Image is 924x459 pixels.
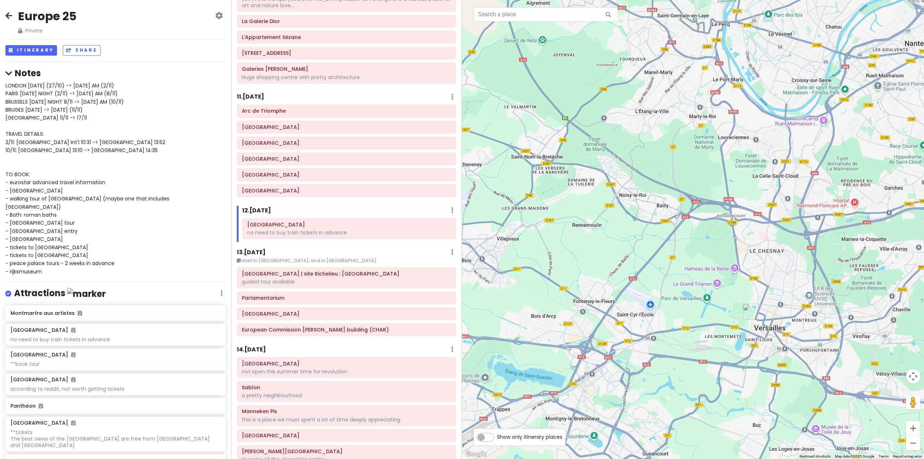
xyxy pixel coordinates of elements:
[10,361,220,367] div: **book tour
[237,346,266,354] h6: 14 . [DATE]
[10,386,220,392] div: according to reddit, not worth getting tickets
[39,403,43,408] i: Added to itinerary
[242,278,451,285] div: guided tour available
[242,432,451,439] h6: Grand Place
[242,156,451,162] h6: Petit Palais
[242,326,451,333] h6: European Commission Charlemagne building (CHAR)
[743,304,759,320] div: Palace of Versailles
[242,207,271,215] h6: 12 . [DATE]
[242,311,451,317] h6: Parc du Cinquantenaire
[464,450,488,459] img: Google
[242,124,451,130] h6: Champs-Élysées
[10,351,75,358] h6: [GEOGRAPHIC_DATA]
[835,454,874,458] span: Map data ©2025 Google
[464,450,488,459] a: Click to see this area on Google Maps
[71,420,75,425] i: Added to itinerary
[78,311,82,316] i: Added to itinerary
[10,420,75,426] h6: [GEOGRAPHIC_DATA]
[242,140,451,146] h6: Grand Palais
[237,93,264,101] h6: 11 . [DATE]
[879,454,889,458] a: Terms (opens in new tab)
[242,18,451,25] h6: La Galerie Dior
[242,187,451,194] h6: Rue Saint-Honoré
[242,448,451,455] h6: NEUHAUS Bruxelles Grand Place
[67,288,106,299] img: marker
[10,376,75,383] h6: [GEOGRAPHIC_DATA]
[247,229,451,236] div: no need to buy train tickets in advance
[906,421,920,436] button: Zoom in
[242,416,451,423] div: this is a place we must spent a lot of time deeply appreciating.
[242,360,451,367] h6: Royal Palace of Brussels
[242,172,451,178] h6: Place de la Concorde
[497,433,562,441] span: Show only itinerary places
[10,429,220,449] div: **tickets The best views of the [GEOGRAPHIC_DATA] are free from [GEOGRAPHIC_DATA] and [GEOGRAPHIC...
[71,352,75,357] i: Added to itinerary
[242,295,451,301] h6: Parlamentarium
[10,327,75,333] h6: [GEOGRAPHIC_DATA]
[247,221,451,228] h6: Palace of Versailles
[5,68,226,79] h4: Notes
[242,384,451,391] h6: Sablon
[71,328,75,333] i: Added to itinerary
[242,270,451,277] h6: Bibliothèque nationale de France | site Richelieu : Bibliothèque de Recherche
[242,74,451,81] div: Huge shopping centre with pretty architecture
[906,436,920,450] button: Zoom out
[906,369,920,384] button: Map camera controls
[474,7,618,22] input: Search a place
[10,403,220,409] h6: Panthéon
[242,50,451,56] h6: 12 Rue d'Uzès
[18,9,77,24] h2: Europe 25
[5,82,171,275] span: LONDON [DATE] (27/10) -> [DATE] AM (2/11) PARIS [DATE] NIGHT (2/11) -> [DATE] AM (8/11) BRUSSELS ...
[10,336,220,343] div: no need to buy train tickets in advance
[242,66,451,72] h6: Galeries Lafayette Haussmann
[10,310,220,316] h6: Montmartre aux artistes
[799,454,831,459] button: Keyboard shortcuts
[63,45,100,56] button: Share
[18,27,77,35] span: Private
[71,377,75,382] i: Added to itinerary
[237,257,456,264] small: start in [GEOGRAPHIC_DATA], end in [GEOGRAPHIC_DATA]
[893,454,922,458] a: Report a map error
[242,34,451,40] h6: L'Appartement Sézane
[242,392,451,399] div: a pretty neighbourhood
[14,287,106,299] h4: Attractions
[906,395,920,410] button: Drag Pegman onto the map to open Street View
[242,108,451,114] h6: Arc de Triomphe
[237,249,266,256] h6: 13 . [DATE]
[242,408,451,415] h6: Manneken Pis
[242,368,451,375] div: not open this summer time for revolution
[5,45,57,56] button: Itinerary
